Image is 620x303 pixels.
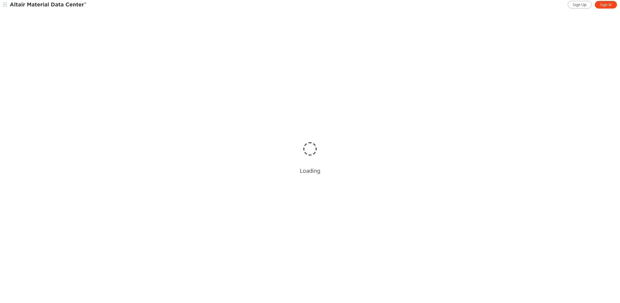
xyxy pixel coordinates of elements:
[573,2,587,7] span: Sign Up
[300,167,320,174] div: Loading
[10,2,87,8] img: Altair Material Data Center
[600,2,612,7] span: Sign In
[595,1,617,9] a: Sign In
[568,1,592,9] a: Sign Up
